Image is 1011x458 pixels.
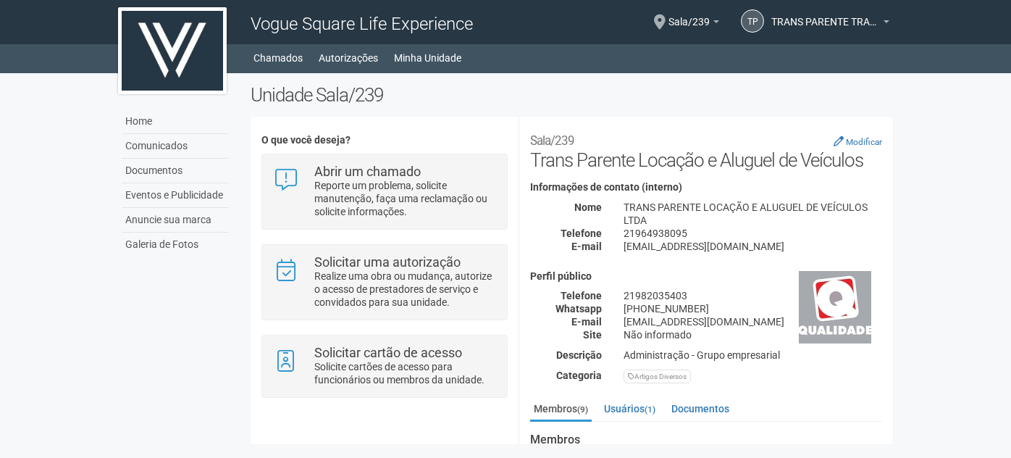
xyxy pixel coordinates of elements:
div: 21964938095 [613,227,893,240]
strong: Membros [530,433,882,446]
strong: Solicitar uma autorização [314,254,461,270]
small: Sala/239 [530,133,574,148]
p: Solicite cartões de acesso para funcionários ou membros da unidade. [314,360,496,386]
a: Documentos [668,398,733,420]
span: Vogue Square Life Experience [251,14,473,34]
div: [PHONE_NUMBER] [613,302,893,315]
div: Administração - Grupo empresarial [613,349,893,362]
div: TRANS PARENTE LOCAÇÃO E ALUGUEL DE VEÍCULOS LTDA [613,201,893,227]
a: Solicitar cartão de acesso Solicite cartões de acesso para funcionários ou membros da unidade. [273,346,495,386]
a: Comunicados [122,134,229,159]
h4: Informações de contato (interno) [530,182,882,193]
h4: Perfil público [530,271,882,282]
p: Reporte um problema, solicite manutenção, faça uma reclamação ou solicite informações. [314,179,496,218]
a: Autorizações [319,48,378,68]
a: Home [122,109,229,134]
small: Modificar [846,137,882,147]
span: TRANS PARENTE TRANSPORTE E LOCACAO DE VEICULOS [771,2,880,28]
div: [EMAIL_ADDRESS][DOMAIN_NAME] [613,315,893,328]
div: 21982035403 [613,289,893,302]
strong: Telefone [561,290,602,301]
strong: Telefone [561,228,602,239]
img: business.png [799,271,871,343]
strong: Solicitar cartão de acesso [314,345,462,360]
a: Sala/239 [668,18,719,30]
a: Minha Unidade [394,48,461,68]
div: [EMAIL_ADDRESS][DOMAIN_NAME] [613,240,893,253]
strong: Site [583,329,602,341]
strong: E-mail [571,241,602,252]
h4: O que você deseja? [261,135,507,146]
strong: Descrição [556,349,602,361]
img: logo.jpg [118,7,227,94]
small: (1) [645,404,655,415]
a: Eventos e Publicidade [122,183,229,208]
a: Abrir um chamado Reporte um problema, solicite manutenção, faça uma reclamação ou solicite inform... [273,165,495,218]
a: Documentos [122,159,229,183]
a: Anuncie sua marca [122,208,229,233]
p: Realize uma obra ou mudança, autorize o acesso de prestadores de serviço e convidados para sua un... [314,270,496,309]
div: Não informado [613,328,893,341]
span: Sala/239 [668,2,710,28]
a: Solicitar uma autorização Realize uma obra ou mudança, autorize o acesso de prestadores de serviç... [273,256,495,309]
a: Membros(9) [530,398,592,422]
a: TP [741,9,764,33]
a: Modificar [834,136,882,147]
a: Galeria de Fotos [122,233,229,257]
small: (9) [577,404,588,415]
a: Chamados [253,48,303,68]
h2: Unidade Sala/239 [251,84,893,106]
a: TRANS PARENTE TRANSPORTE E LOCACAO DE VEICULOS [771,18,889,30]
strong: E-mail [571,316,602,328]
div: Artigos Diversos [624,370,691,383]
a: Usuários(1) [600,398,659,420]
strong: Abrir um chamado [314,164,421,179]
strong: Whatsapp [555,303,602,315]
strong: Nome [574,201,602,213]
strong: Categoria [556,370,602,381]
h2: Trans Parente Locação e Aluguel de Veículos [530,128,882,171]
